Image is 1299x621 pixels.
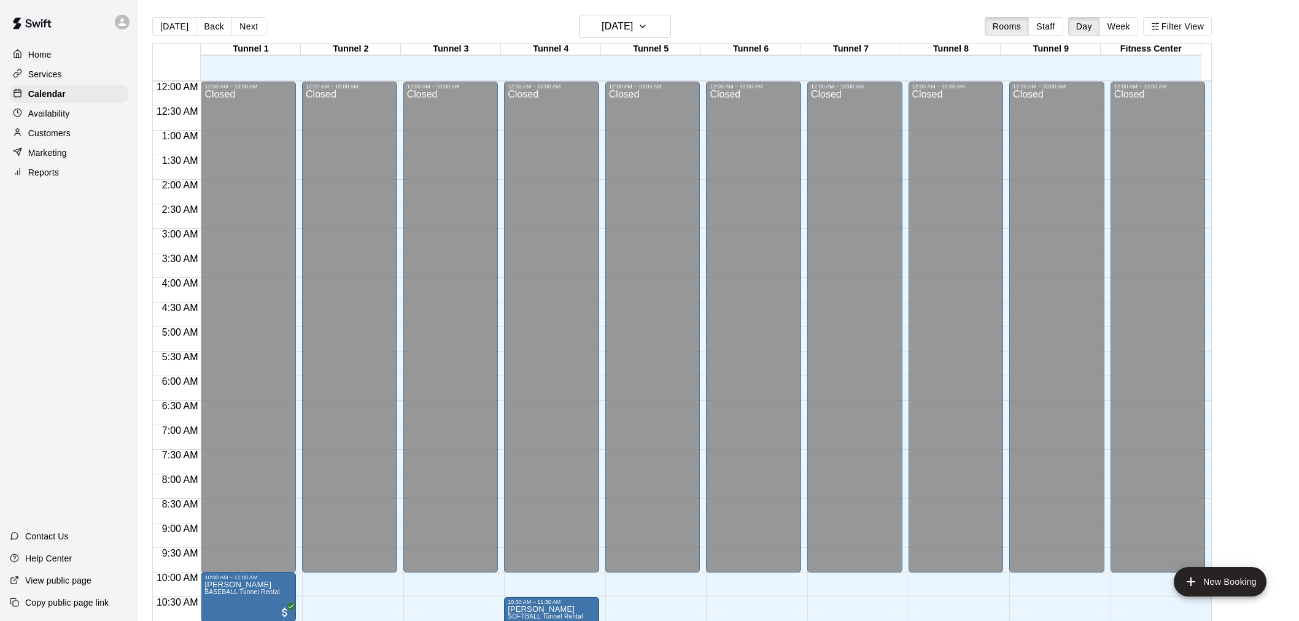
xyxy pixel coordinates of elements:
p: Calendar [28,88,66,100]
div: Tunnel 5 [601,44,701,55]
div: Tunnel 4 [501,44,601,55]
span: 10:00 AM [153,573,201,583]
button: Filter View [1143,17,1212,36]
div: Tunnel 3 [401,44,501,55]
button: [DATE] [152,17,196,36]
div: 12:00 AM – 10:00 AM: Closed [403,82,498,573]
a: Calendar [10,85,128,103]
div: 12:00 AM – 10:00 AM [204,83,292,90]
div: Closed [1114,90,1202,577]
div: Closed [204,90,292,577]
span: 12:30 AM [153,106,201,117]
div: Closed [306,90,394,577]
a: Marketing [10,144,128,162]
span: BASEBALL Tunnel Rental [204,588,280,595]
span: 3:00 AM [159,229,201,239]
button: Rooms [985,17,1029,36]
div: Tunnel 7 [801,44,901,55]
span: 7:00 AM [159,425,201,436]
span: 2:00 AM [159,180,201,190]
div: Closed [1013,90,1101,577]
h6: [DATE] [602,18,633,35]
div: 12:00 AM – 10:00 AM [710,83,797,90]
p: Copy public page link [25,596,109,609]
span: 1:00 AM [159,131,201,141]
div: 10:00 AM – 11:00 AM [204,574,292,580]
p: Contact Us [25,530,69,542]
div: 12:00 AM – 10:00 AM [1013,83,1101,90]
button: Back [196,17,232,36]
span: 12:00 AM [153,82,201,92]
div: Closed [912,90,1000,577]
div: 12:00 AM – 10:00 AM: Closed [909,82,1004,573]
div: Tunnel 1 [201,44,301,55]
a: Services [10,65,128,83]
button: add [1174,567,1266,596]
div: 12:00 AM – 10:00 AM [912,83,1000,90]
div: 12:00 AM – 10:00 AM: Closed [201,82,296,573]
div: 12:00 AM – 10:00 AM: Closed [302,82,397,573]
button: Next [231,17,266,36]
div: 12:00 AM – 10:00 AM [609,83,697,90]
span: 1:30 AM [159,155,201,166]
div: 12:00 AM – 10:00 AM: Closed [605,82,700,573]
p: Home [28,48,52,61]
div: Tunnel 8 [901,44,1001,55]
p: Reports [28,166,59,179]
span: 5:00 AM [159,327,201,337]
div: Closed [508,90,595,577]
span: 4:30 AM [159,303,201,313]
button: [DATE] [579,15,671,38]
span: 6:00 AM [159,376,201,387]
div: 10:30 AM – 11:30 AM [508,599,595,605]
p: Marketing [28,147,67,159]
div: 12:00 AM – 10:00 AM [1114,83,1202,90]
p: Availability [28,107,70,120]
span: 9:00 AM [159,523,201,534]
div: 12:00 AM – 10:00 AM: Closed [706,82,801,573]
div: 12:00 AM – 10:00 AM: Closed [1111,82,1206,573]
span: 5:30 AM [159,352,201,362]
p: Customers [28,127,71,139]
div: 12:00 AM – 10:00 AM [508,83,595,90]
a: Availability [10,104,128,123]
button: Week [1099,17,1138,36]
span: 9:30 AM [159,548,201,558]
div: Tunnel 2 [301,44,401,55]
span: 8:30 AM [159,499,201,509]
span: 2:30 AM [159,204,201,215]
a: Home [10,45,128,64]
div: Tunnel 9 [1001,44,1101,55]
span: All customers have paid [279,606,291,619]
p: Help Center [25,552,72,565]
span: SOFTBALL Tunnel Rental [508,613,583,620]
div: 12:00 AM – 10:00 AM: Closed [1009,82,1104,573]
div: 12:00 AM – 10:00 AM [306,83,394,90]
p: Services [28,68,62,80]
div: 12:00 AM – 10:00 AM [811,83,899,90]
a: Reports [10,163,128,182]
span: 8:00 AM [159,474,201,485]
div: 12:00 AM – 10:00 AM [407,83,495,90]
span: 10:30 AM [153,597,201,607]
p: View public page [25,574,91,587]
div: Closed [407,90,495,577]
span: 7:30 AM [159,450,201,460]
div: Tunnel 6 [701,44,801,55]
div: Closed [811,90,899,577]
span: 4:00 AM [159,278,201,288]
div: 12:00 AM – 10:00 AM: Closed [807,82,902,573]
span: 3:30 AM [159,253,201,264]
a: Customers [10,124,128,142]
button: Day [1068,17,1100,36]
div: Closed [609,90,697,577]
div: Closed [710,90,797,577]
span: 6:30 AM [159,401,201,411]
